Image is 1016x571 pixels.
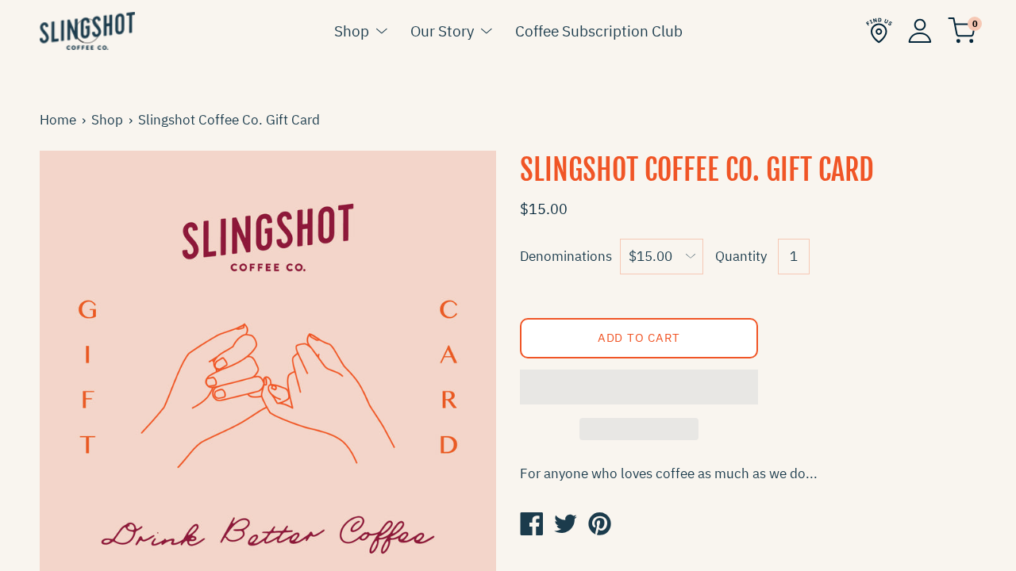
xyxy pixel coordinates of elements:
[908,18,932,43] img: Account
[334,19,369,43] a: Shop
[866,17,892,44] img: Find Us
[129,109,138,131] span: ›
[91,109,129,131] a: Shop
[515,19,683,43] a: Coffee Subscription Club
[948,17,976,44] img: cart
[598,330,680,345] span: Add to Cart
[715,247,767,265] label: Quantity
[520,151,976,190] h1: Slingshot Coffee Co. Gift Card
[520,200,568,218] span: $15.00
[520,318,758,358] button: Add to Cart
[40,109,82,131] a: Home
[948,21,976,40] a: 0
[138,109,325,131] span: Slingshot Coffee Co. Gift Card
[82,109,91,131] span: ›
[968,17,982,31] span: 0
[520,460,976,487] p: For anyone who loves coffee as much as we do...
[520,247,612,265] label: Denominations
[410,19,474,43] a: Our Story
